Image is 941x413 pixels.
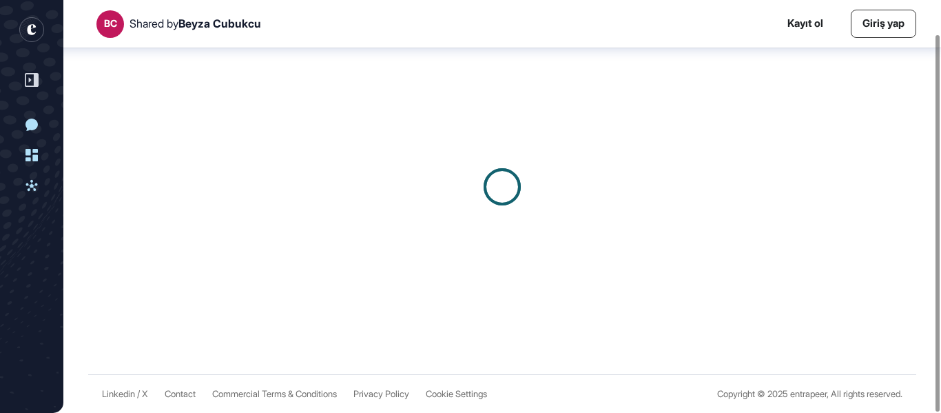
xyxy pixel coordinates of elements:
div: Copyright © 2025 entrapeer, All rights reserved. [717,389,902,399]
div: entrapeer-logo [19,17,44,42]
div: Shared by [130,17,261,30]
span: Contact [165,389,196,399]
span: Beyza Cubukcu [178,17,261,30]
span: / [137,389,140,399]
a: Cookie Settings [426,389,487,399]
a: Commercial Terms & Conditions [212,389,337,399]
a: X [142,389,148,399]
a: Kayıt ol [787,16,823,32]
div: BC [104,18,117,29]
a: Linkedin [102,389,135,399]
a: Giriş yap [851,10,916,38]
a: Privacy Policy [353,389,409,399]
